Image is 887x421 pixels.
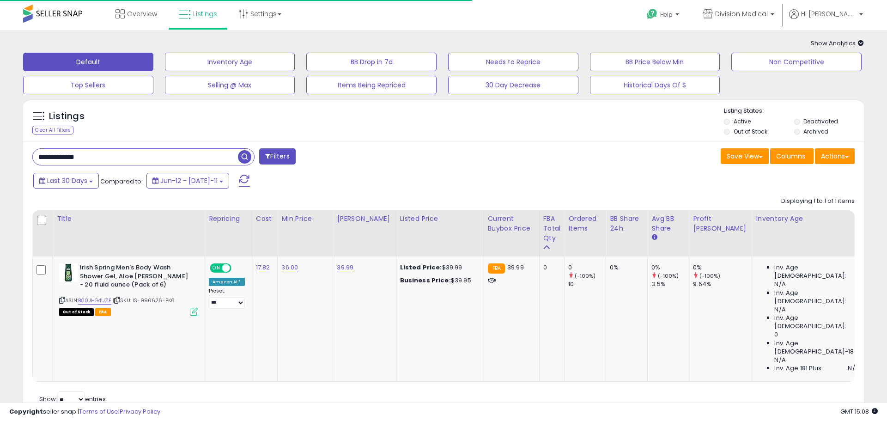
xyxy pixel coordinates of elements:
[660,11,673,18] span: Help
[209,288,245,309] div: Preset:
[127,9,157,18] span: Overview
[651,280,689,288] div: 3.5%
[337,263,353,272] a: 39.99
[47,176,87,185] span: Last 30 Days
[209,278,245,286] div: Amazon AI *
[774,305,785,314] span: N/A
[543,214,561,243] div: FBA Total Qty
[776,152,805,161] span: Columns
[400,214,480,224] div: Listed Price
[774,314,859,330] span: Inv. Age [DEMOGRAPHIC_DATA]:
[734,128,767,135] label: Out of Stock
[337,214,392,224] div: [PERSON_NAME]
[774,330,778,339] span: 0
[724,107,863,116] p: Listing States:
[811,39,864,48] span: Show Analytics
[568,280,606,288] div: 10
[651,233,657,242] small: Avg BB Share.
[789,9,863,30] a: Hi [PERSON_NAME]
[658,272,679,280] small: (-100%)
[715,9,768,18] span: Division Medical
[774,339,859,356] span: Inv. Age [DEMOGRAPHIC_DATA]-180:
[146,173,229,189] button: Jun-12 - [DATE]-11
[488,214,535,233] div: Current Buybox Price
[774,364,823,372] span: Inv. Age 181 Plus:
[79,407,118,416] a: Terms of Use
[693,214,748,233] div: Profit [PERSON_NAME]
[49,110,85,123] h5: Listings
[281,263,298,272] a: 36.00
[400,263,442,272] b: Listed Price:
[165,53,295,71] button: Inventory Age
[693,263,752,272] div: 0%
[281,214,329,224] div: Min Price
[781,197,855,206] div: Displaying 1 to 1 of 1 items
[699,272,721,280] small: (-100%)
[448,76,578,94] button: 30 Day Decrease
[651,263,689,272] div: 0%
[100,177,143,186] span: Compared to:
[590,53,720,71] button: BB Price Below Min
[9,408,160,416] div: seller snap | |
[113,297,175,304] span: | SKU: IS-996626-PK6
[651,214,685,233] div: Avg BB Share
[209,214,248,224] div: Repricing
[259,148,295,165] button: Filters
[448,53,578,71] button: Needs to Reprice
[774,280,785,288] span: N/A
[770,148,814,164] button: Columns
[610,263,640,272] div: 0%
[774,263,859,280] span: Inv. Age [DEMOGRAPHIC_DATA]:
[78,297,111,305] a: B00JHG4UZE
[193,9,217,18] span: Listings
[400,263,477,272] div: $39.99
[848,364,859,372] span: N/A
[815,148,855,164] button: Actions
[306,53,437,71] button: BB Drop in 7d
[165,76,295,94] button: Selling @ Max
[575,272,596,280] small: (-100%)
[400,276,451,285] b: Business Price:
[721,148,769,164] button: Save View
[80,263,192,292] b: Irish Spring Men's Body Wash Shower Gel, Aloe [PERSON_NAME] - 20 fluid ounce (Pack of 6)
[756,214,862,224] div: Inventory Age
[59,263,198,315] div: ASIN:
[803,128,828,135] label: Archived
[568,263,606,272] div: 0
[23,76,153,94] button: Top Sellers
[9,407,43,416] strong: Copyright
[211,264,222,272] span: ON
[734,117,751,125] label: Active
[488,263,505,274] small: FBA
[400,276,477,285] div: $39.95
[639,1,688,30] a: Help
[306,76,437,94] button: Items Being Repriced
[95,308,111,316] span: FBA
[543,263,558,272] div: 0
[256,214,274,224] div: Cost
[256,263,270,272] a: 17.82
[33,173,99,189] button: Last 30 Days
[840,407,878,416] span: 2025-08-11 15:08 GMT
[59,263,78,282] img: 418CCTqXGhL._SL40_.jpg
[568,214,602,233] div: Ordered Items
[731,53,862,71] button: Non Competitive
[774,356,785,364] span: N/A
[32,126,73,134] div: Clear All Filters
[693,280,752,288] div: 9.64%
[507,263,524,272] span: 39.99
[774,289,859,305] span: Inv. Age [DEMOGRAPHIC_DATA]:
[59,308,94,316] span: All listings that are currently out of stock and unavailable for purchase on Amazon
[57,214,201,224] div: Title
[646,8,658,20] i: Get Help
[120,407,160,416] a: Privacy Policy
[160,176,218,185] span: Jun-12 - [DATE]-11
[590,76,720,94] button: Historical Days Of S
[230,264,245,272] span: OFF
[801,9,857,18] span: Hi [PERSON_NAME]
[610,214,644,233] div: BB Share 24h.
[803,117,838,125] label: Deactivated
[23,53,153,71] button: Default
